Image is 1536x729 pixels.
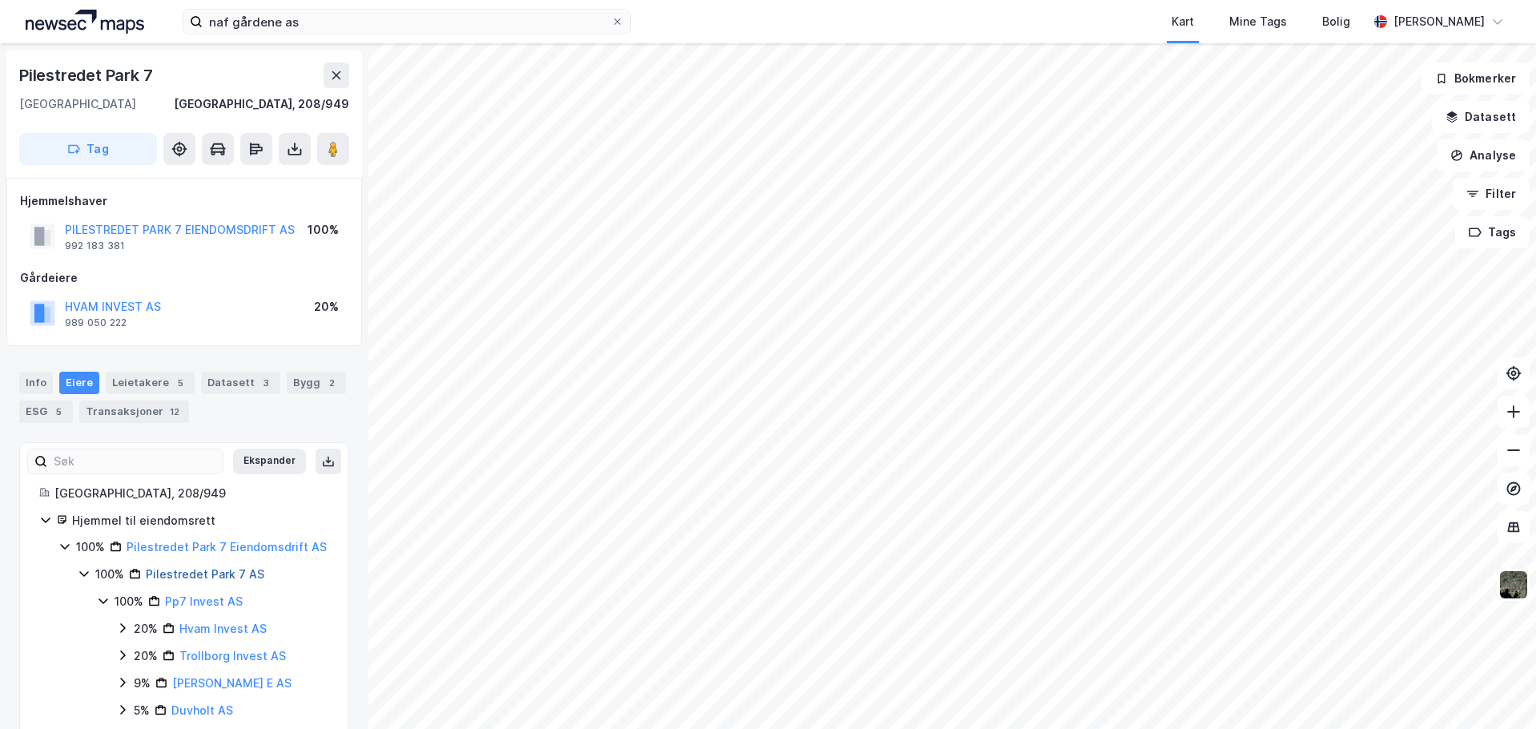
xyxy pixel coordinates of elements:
[65,316,127,329] div: 989 050 222
[134,619,158,638] div: 20%
[65,240,125,252] div: 992 183 381
[127,540,327,554] a: Pilestredet Park 7 Eiendomsdrift AS
[179,649,286,663] a: Trollborg Invest AS
[172,676,292,690] a: [PERSON_NAME] E AS
[165,594,243,608] a: Pp7 Invest AS
[174,95,349,114] div: [GEOGRAPHIC_DATA], 208/949
[134,674,151,693] div: 9%
[19,62,155,88] div: Pilestredet Park 7
[1421,62,1530,95] button: Bokmerker
[179,622,267,635] a: Hvam Invest AS
[287,372,346,394] div: Bygg
[308,220,339,240] div: 100%
[167,404,183,420] div: 12
[72,511,329,530] div: Hjemmel til eiendomsrett
[19,133,157,165] button: Tag
[19,401,73,423] div: ESG
[19,372,53,394] div: Info
[54,484,329,503] div: [GEOGRAPHIC_DATA], 208/949
[19,95,136,114] div: [GEOGRAPHIC_DATA]
[146,567,264,581] a: Pilestredet Park 7 AS
[1393,12,1485,31] div: [PERSON_NAME]
[26,10,144,34] img: logo.a4113a55bc3d86da70a041830d287a7e.svg
[1498,570,1529,600] img: 9k=
[115,592,143,611] div: 100%
[1432,101,1530,133] button: Datasett
[106,372,195,394] div: Leietakere
[1229,12,1287,31] div: Mine Tags
[1456,652,1536,729] iframe: Chat Widget
[314,297,339,316] div: 20%
[47,449,223,473] input: Søk
[1455,216,1530,248] button: Tags
[1322,12,1350,31] div: Bolig
[1453,178,1530,210] button: Filter
[76,538,105,557] div: 100%
[134,646,158,666] div: 20%
[134,701,150,720] div: 5%
[79,401,189,423] div: Transaksjoner
[172,375,188,391] div: 5
[201,372,280,394] div: Datasett
[1437,139,1530,171] button: Analyse
[95,565,124,584] div: 100%
[171,703,233,717] a: Duvholt AS
[20,191,348,211] div: Hjemmelshaver
[233,449,306,474] button: Ekspander
[203,10,611,34] input: Søk på adresse, matrikkel, gårdeiere, leietakere eller personer
[50,404,66,420] div: 5
[20,268,348,288] div: Gårdeiere
[324,375,340,391] div: 2
[59,372,99,394] div: Eiere
[1172,12,1194,31] div: Kart
[258,375,274,391] div: 3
